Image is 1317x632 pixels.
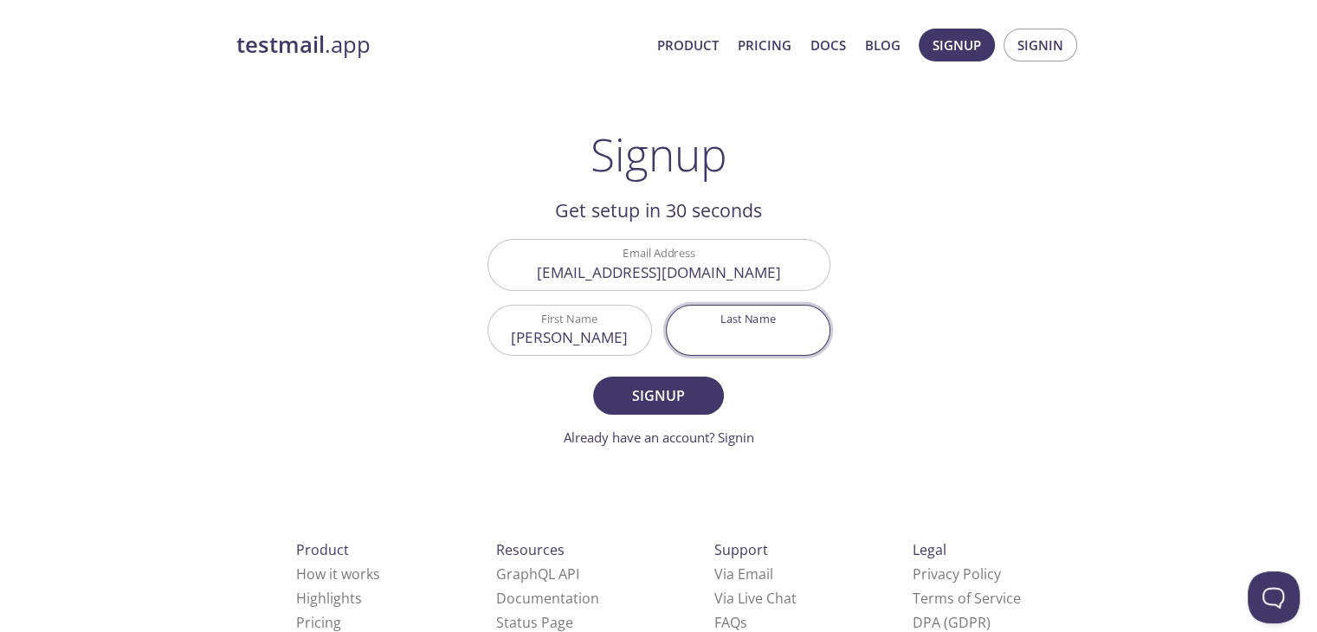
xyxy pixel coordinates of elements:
[714,540,768,559] span: Support
[296,589,362,608] a: Highlights
[236,29,325,60] strong: testmail
[496,540,565,559] span: Resources
[296,613,341,632] a: Pricing
[913,613,991,632] a: DPA (GDPR)
[913,589,1021,608] a: Terms of Service
[933,34,981,56] span: Signup
[1248,571,1300,623] iframe: Help Scout Beacon - Open
[1017,34,1063,56] span: Signin
[487,196,830,225] h2: Get setup in 30 seconds
[496,589,599,608] a: Documentation
[714,589,797,608] a: Via Live Chat
[714,613,747,632] a: FAQ
[593,377,723,415] button: Signup
[296,564,380,584] a: How it works
[591,128,727,180] h1: Signup
[810,34,846,56] a: Docs
[612,384,704,408] span: Signup
[740,613,747,632] span: s
[564,429,754,446] a: Already have an account? Signin
[865,34,901,56] a: Blog
[657,34,719,56] a: Product
[496,564,579,584] a: GraphQL API
[236,30,643,60] a: testmail.app
[913,540,946,559] span: Legal
[496,613,573,632] a: Status Page
[913,564,1001,584] a: Privacy Policy
[296,540,349,559] span: Product
[919,29,995,61] button: Signup
[1004,29,1077,61] button: Signin
[738,34,791,56] a: Pricing
[714,564,773,584] a: Via Email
